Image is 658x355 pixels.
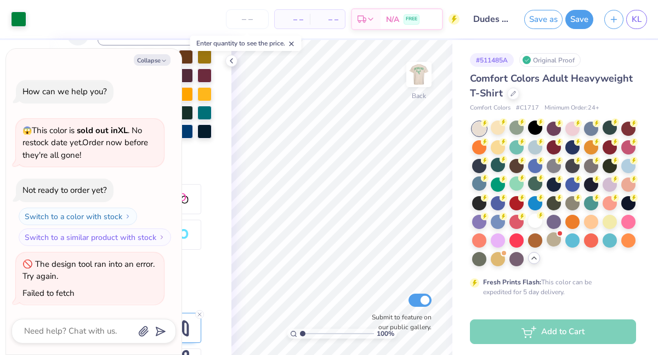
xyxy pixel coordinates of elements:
span: # C1717 [516,104,539,113]
strong: sold out in XL [77,125,128,136]
button: Switch to a similar product with stock [19,228,171,246]
div: Back [412,91,426,101]
div: The design tool ran into an error. Try again. [22,259,155,282]
span: 100 % [377,329,394,339]
span: 😱 [22,125,32,136]
strong: Fresh Prints Flash: [483,278,541,287]
div: Original Proof [519,53,581,67]
div: Failed to fetch [22,288,75,299]
button: Save [565,10,593,29]
div: # 511485A [470,53,514,67]
button: Switch to a color with stock [19,208,137,225]
span: – – [316,14,338,25]
div: How can we help you? [22,86,107,97]
input: Untitled Design [465,8,519,30]
div: Not ready to order yet? [22,185,107,196]
div: This color can be expedited for 5 day delivery. [483,277,618,297]
label: Submit to feature on our public gallery. [366,312,432,332]
span: This color is . No restock date yet. Order now before they're all gone! [22,125,148,161]
span: N/A [386,14,399,25]
div: Enter quantity to see the price. [190,36,302,51]
span: Comfort Colors Adult Heavyweight T-Shirt [470,72,633,100]
span: Minimum Order: 24 + [544,104,599,113]
img: Back [408,64,430,85]
span: FREE [406,15,417,23]
a: KL [626,10,647,29]
button: Save as [524,10,563,29]
span: – – [281,14,303,25]
img: Switch to a color with stock [124,213,131,220]
span: KL [632,13,642,26]
span: Comfort Colors [470,104,510,113]
button: Collapse [134,54,171,66]
input: – – [226,9,269,29]
img: Switch to a similar product with stock [158,234,165,241]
